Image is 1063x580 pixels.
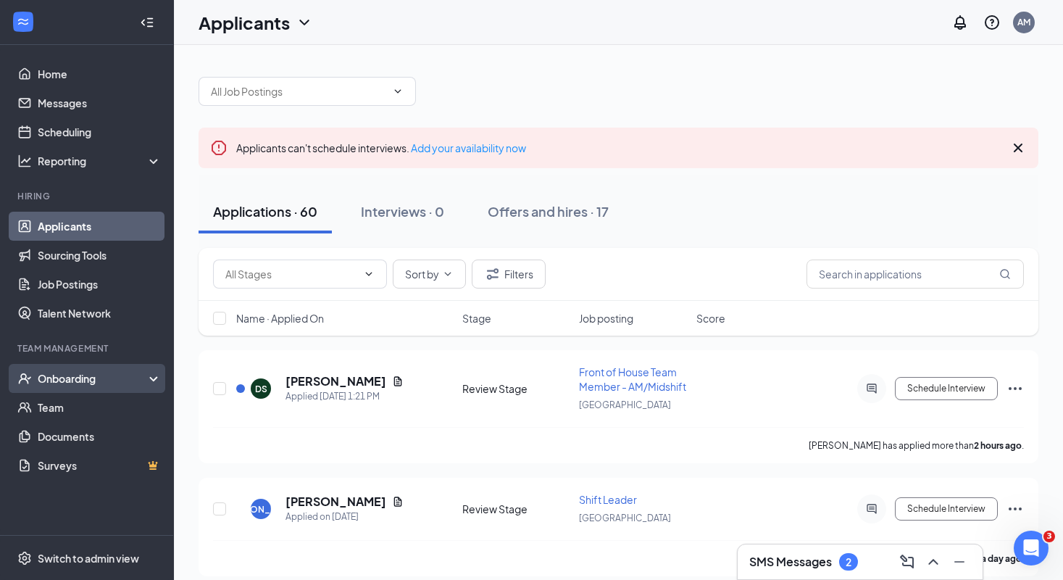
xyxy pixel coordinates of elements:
a: Job Postings [38,270,162,299]
span: Name · Applied On [236,311,324,326]
p: [PERSON_NAME] has applied more than . [809,439,1024,452]
span: Shift Leader [579,493,637,506]
h1: Applicants [199,10,290,35]
svg: Minimize [951,553,968,571]
a: Home [38,59,162,88]
button: Sort byChevronDown [393,260,466,289]
div: Offers and hires · 17 [488,202,609,220]
span: Score [696,311,725,326]
a: Scheduling [38,117,162,146]
a: SurveysCrown [38,451,162,480]
div: AM [1017,16,1030,28]
span: Front of House Team Member - AM/Midshift [579,365,686,393]
div: Applied on [DATE] [285,510,404,524]
span: [GEOGRAPHIC_DATA] [579,399,671,410]
svg: ChevronDown [392,86,404,97]
svg: Notifications [951,14,969,31]
button: Schedule Interview [895,377,998,400]
iframe: Intercom live chat [1014,531,1049,565]
span: 3 [1043,531,1055,542]
svg: Document [392,376,404,387]
svg: ActiveChat [863,383,880,394]
div: Review Stage [462,502,571,516]
h5: [PERSON_NAME] [285,494,386,510]
b: a day ago [981,553,1022,564]
div: Onboarding [38,371,149,386]
svg: Filter [484,265,501,283]
svg: Ellipses [1006,500,1024,518]
input: All Job Postings [211,83,386,99]
div: Applications · 60 [213,202,317,220]
div: Reporting [38,154,162,168]
b: 2 hours ago [974,440,1022,451]
input: All Stages [225,266,357,282]
svg: Settings [17,551,32,565]
a: Talent Network [38,299,162,328]
span: Stage [462,311,491,326]
svg: UserCheck [17,371,32,386]
span: Applicants can't schedule interviews. [236,141,526,154]
svg: Ellipses [1006,380,1024,397]
button: Filter Filters [472,260,546,289]
a: Applicants [38,212,162,241]
svg: Error [210,139,228,157]
svg: QuestionInfo [983,14,1001,31]
button: Schedule Interview [895,497,998,521]
div: Hiring [17,190,159,202]
a: Team [38,393,162,422]
span: Sort by [405,269,439,279]
div: Review Stage [462,381,571,396]
svg: WorkstreamLogo [16,14,30,29]
button: Minimize [948,550,971,573]
a: Documents [38,422,162,451]
svg: Document [392,496,404,507]
svg: Collapse [140,15,154,30]
svg: ChevronDown [442,268,454,280]
a: Sourcing Tools [38,241,162,270]
div: Interviews · 0 [361,202,444,220]
svg: Analysis [17,154,32,168]
button: ComposeMessage [896,550,919,573]
div: 2 [846,556,851,568]
a: Messages [38,88,162,117]
svg: ComposeMessage [899,553,916,571]
div: Team Management [17,342,159,355]
svg: ChevronDown [363,268,375,280]
div: Switch to admin view [38,551,139,565]
div: [PERSON_NAME] [224,503,299,515]
h3: SMS Messages [749,554,832,570]
a: Add your availability now [411,141,526,154]
input: Search in applications [806,260,1024,289]
svg: ChevronDown [296,14,313,31]
h5: [PERSON_NAME] [285,373,386,389]
svg: ChevronUp [925,553,942,571]
svg: MagnifyingGlass [999,268,1011,280]
svg: Cross [1009,139,1027,157]
button: ChevronUp [922,550,945,573]
span: [GEOGRAPHIC_DATA] [579,513,671,523]
svg: ActiveChat [863,503,880,515]
div: Applied [DATE] 1:21 PM [285,389,404,404]
span: Job posting [579,311,633,326]
div: DS [255,383,267,395]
